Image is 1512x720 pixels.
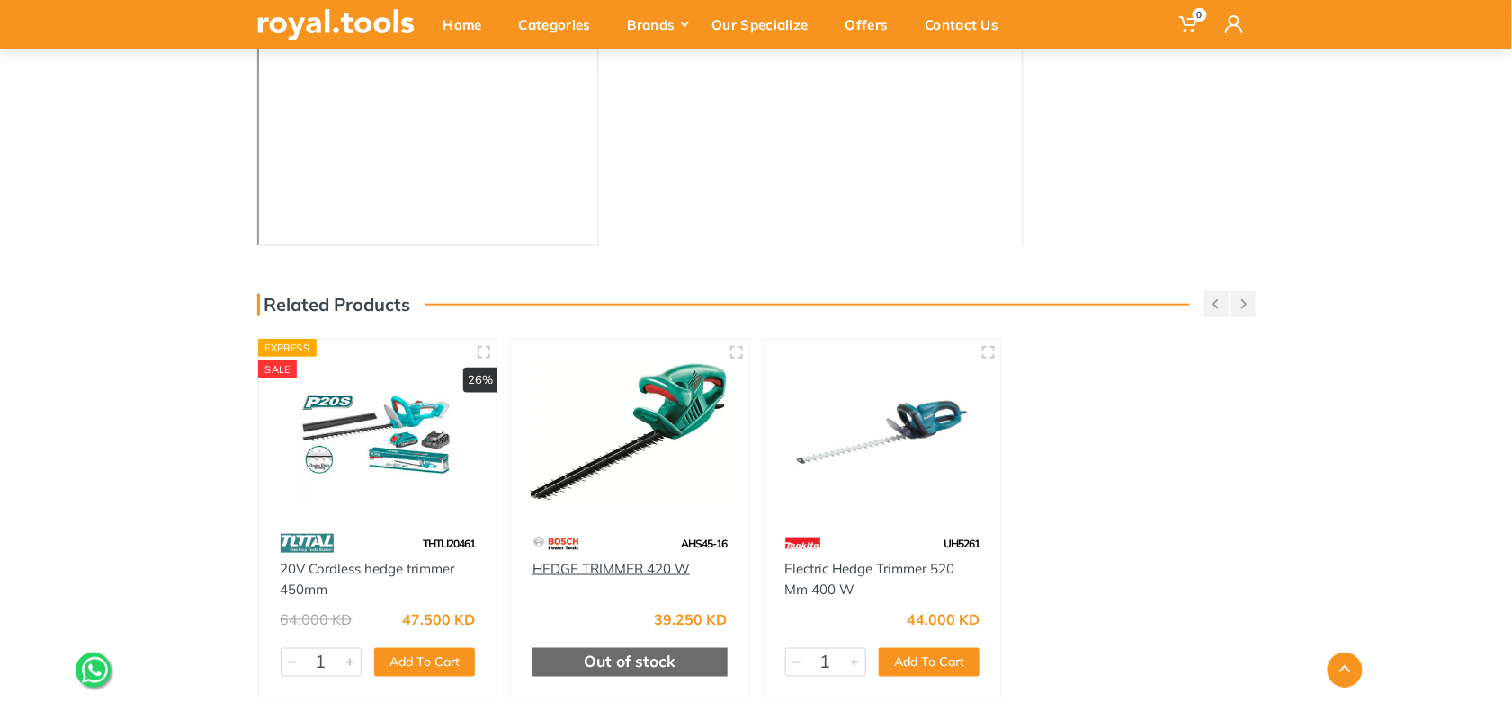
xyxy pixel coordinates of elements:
[258,360,298,378] div: SALE
[944,537,980,550] span: UH5261
[785,560,955,598] a: Electric Hedge Trimmer 520 Mm 400 W
[682,537,728,550] span: AHS45-16
[615,5,700,43] div: Brands
[532,528,580,559] img: 55.webp
[532,648,728,677] div: Out of stock
[275,356,481,510] img: Royal Tools - 20V Cordless hedge trimmer 450mm
[463,368,497,393] div: 26%
[700,5,833,43] div: Our Specialize
[506,5,615,43] div: Categories
[833,5,913,43] div: Offers
[879,648,980,677] button: Add To Cart
[780,356,986,510] img: Royal Tools - Electric Hedge Trimmer 520 Mm 400 W
[281,560,455,598] a: 20V Cordless hedge trimmer 450mm
[655,612,728,627] div: 39.250 KD
[532,560,690,577] a: HEDGE TRIMMER 420 W
[374,648,475,677] button: Add To Cart
[281,612,353,627] div: 64.000 KD
[423,537,475,550] span: THTLI20461
[257,9,415,40] img: royal.tools Logo
[785,528,821,559] img: 42.webp
[431,5,506,43] div: Home
[258,339,318,357] div: Express
[907,612,980,627] div: 44.000 KD
[913,5,1024,43] div: Contact Us
[281,528,335,559] img: 86.webp
[527,356,733,510] img: Royal Tools - HEDGE TRIMMER 420 W
[257,294,411,316] h3: Related Products
[1193,8,1207,22] span: 0
[402,612,475,627] div: 47.500 KD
